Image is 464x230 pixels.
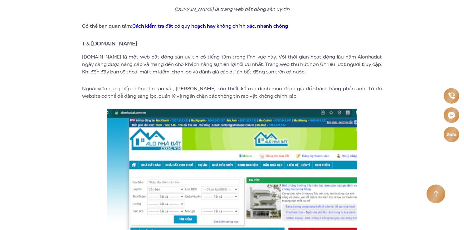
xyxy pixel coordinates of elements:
[448,92,455,99] img: Phone icon
[82,53,382,76] p: [DOMAIN_NAME] là một web bất đông sản uy tín có tiếng tăm trong lĩnh vực này. Với thời gian hoạt ...
[446,133,457,136] img: Zalo icon
[82,85,382,100] p: Ngoài việc cung cấp thông tin rao vặt, [PERSON_NAME] còn thiết kế các danh mục đánh giá để khách ...
[448,111,455,119] img: Messenger icon
[82,40,137,48] strong: 1.3. [DOMAIN_NAME]
[132,23,288,30] a: Cách kiểm tra đất có quy hoạch hay không chính xác, nhanh chóng
[82,23,288,30] strong: Có thể bạn quan tâm:
[433,190,439,198] img: Arrow icon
